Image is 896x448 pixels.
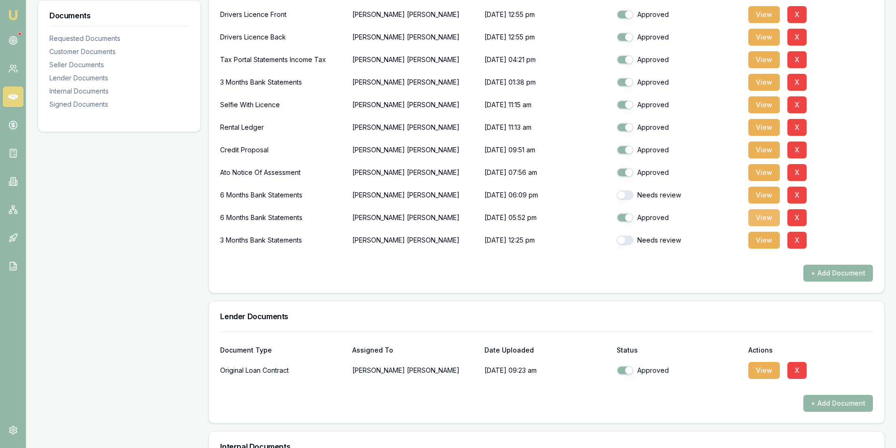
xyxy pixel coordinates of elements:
[617,190,741,200] div: Needs review
[484,50,609,69] p: [DATE] 04:21 pm
[787,119,807,136] button: X
[484,95,609,114] p: [DATE] 11:15 am
[352,73,477,92] p: [PERSON_NAME] [PERSON_NAME]
[49,12,189,19] h3: Documents
[803,395,873,412] button: + Add Document
[484,163,609,182] p: [DATE] 07:56 am
[352,118,477,137] p: [PERSON_NAME] [PERSON_NAME]
[748,232,780,249] button: View
[352,50,477,69] p: [PERSON_NAME] [PERSON_NAME]
[352,347,477,354] div: Assigned To
[617,100,741,110] div: Approved
[49,60,189,70] div: Seller Documents
[49,47,189,56] div: Customer Documents
[220,231,345,250] div: 3 Months Bank Statements
[617,10,741,19] div: Approved
[49,100,189,109] div: Signed Documents
[220,73,345,92] div: 3 Months Bank Statements
[617,55,741,64] div: Approved
[787,51,807,68] button: X
[49,73,189,83] div: Lender Documents
[220,5,345,24] div: Drivers Licence Front
[787,29,807,46] button: X
[352,95,477,114] p: [PERSON_NAME] [PERSON_NAME]
[748,51,780,68] button: View
[220,208,345,227] div: 6 Months Bank Statements
[748,6,780,23] button: View
[787,187,807,204] button: X
[352,231,477,250] p: [PERSON_NAME] [PERSON_NAME]
[220,50,345,69] div: Tax Portal Statements Income Tax
[352,186,477,204] p: [PERSON_NAME] [PERSON_NAME]
[617,78,741,87] div: Approved
[748,347,873,354] div: Actions
[484,28,609,47] p: [DATE] 12:55 pm
[617,123,741,132] div: Approved
[484,186,609,204] p: [DATE] 06:09 pm
[787,362,807,379] button: X
[748,119,780,136] button: View
[484,5,609,24] p: [DATE] 12:55 pm
[748,29,780,46] button: View
[484,231,609,250] p: [DATE] 12:25 pm
[352,28,477,47] p: [PERSON_NAME] [PERSON_NAME]
[617,32,741,42] div: Approved
[484,347,609,354] div: Date Uploaded
[220,313,873,320] h3: Lender Documents
[220,347,345,354] div: Document Type
[484,118,609,137] p: [DATE] 11:13 am
[352,208,477,227] p: [PERSON_NAME] [PERSON_NAME]
[49,34,189,43] div: Requested Documents
[617,347,741,354] div: Status
[220,28,345,47] div: Drivers Licence Back
[748,74,780,91] button: View
[748,209,780,226] button: View
[617,366,741,375] div: Approved
[787,141,807,158] button: X
[220,118,345,137] div: Rental Ledger
[484,208,609,227] p: [DATE] 05:52 pm
[787,74,807,91] button: X
[748,141,780,158] button: View
[617,168,741,177] div: Approved
[617,236,741,245] div: Needs review
[352,5,477,24] p: [PERSON_NAME] [PERSON_NAME]
[220,163,345,182] div: Ato Notice Of Assessment
[787,232,807,249] button: X
[352,361,477,380] p: [PERSON_NAME] [PERSON_NAME]
[787,96,807,113] button: X
[49,86,189,96] div: Internal Documents
[617,213,741,222] div: Approved
[617,145,741,155] div: Approved
[220,95,345,114] div: Selfie With Licence
[220,186,345,204] div: 6 Months Bank Statements
[220,361,345,380] div: Original Loan Contract
[8,9,19,21] img: emu-icon-u.png
[352,163,477,182] p: [PERSON_NAME] [PERSON_NAME]
[748,362,780,379] button: View
[352,141,477,159] p: [PERSON_NAME] [PERSON_NAME]
[484,141,609,159] p: [DATE] 09:51 am
[484,361,609,380] p: [DATE] 09:23 am
[748,164,780,181] button: View
[484,73,609,92] p: [DATE] 01:38 pm
[748,96,780,113] button: View
[787,164,807,181] button: X
[787,209,807,226] button: X
[787,6,807,23] button: X
[748,187,780,204] button: View
[220,141,345,159] div: Credit Proposal
[803,265,873,282] button: + Add Document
